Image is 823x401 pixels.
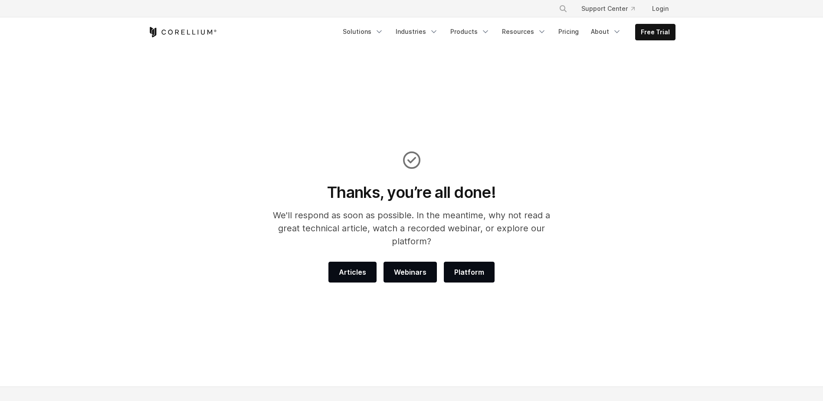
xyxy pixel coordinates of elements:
[445,24,495,39] a: Products
[586,24,626,39] a: About
[636,24,675,40] a: Free Trial
[497,24,551,39] a: Resources
[261,183,562,202] h1: Thanks, you’re all done!
[261,209,562,248] p: We'll respond as soon as possible. In the meantime, why not read a great technical article, watch...
[574,1,642,16] a: Support Center
[338,24,675,40] div: Navigation Menu
[444,262,495,283] a: Platform
[553,24,584,39] a: Pricing
[454,267,484,277] span: Platform
[384,262,437,283] a: Webinars
[390,24,443,39] a: Industries
[394,267,426,277] span: Webinars
[328,262,377,283] a: Articles
[339,267,366,277] span: Articles
[548,1,675,16] div: Navigation Menu
[148,27,217,37] a: Corellium Home
[645,1,675,16] a: Login
[555,1,571,16] button: Search
[338,24,389,39] a: Solutions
